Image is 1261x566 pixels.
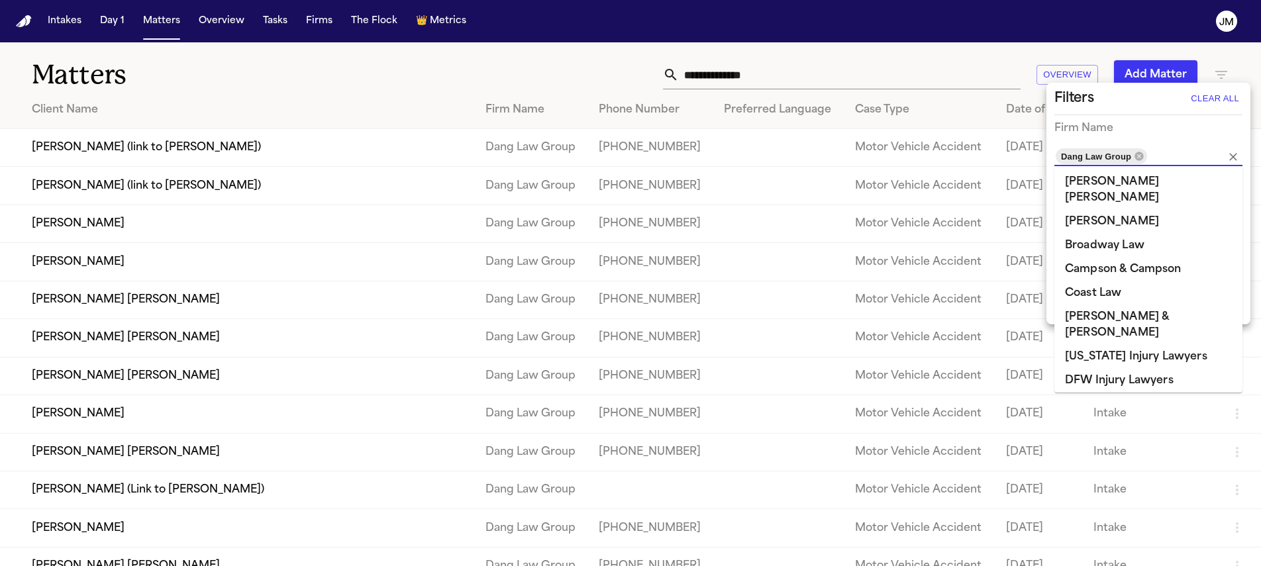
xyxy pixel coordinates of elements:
[1224,148,1242,166] button: Clear
[1241,308,1244,310] button: Open
[1054,234,1242,258] li: Broadway Law
[1054,369,1242,393] li: DFW Injury Lawyers
[1241,156,1244,158] button: Close
[1054,305,1242,345] li: [PERSON_NAME] & [PERSON_NAME]
[1054,281,1242,305] li: Coast Law
[1241,257,1244,259] button: Open
[1187,88,1242,109] button: Clear All
[1054,120,1113,136] h3: Firm Name
[1056,148,1147,164] div: Dang Law Group
[1054,345,1242,369] li: [US_STATE] Injury Lawyers
[1241,206,1244,209] button: Open
[1054,210,1242,234] li: [PERSON_NAME]
[1054,170,1242,210] li: [PERSON_NAME] [PERSON_NAME]
[1054,88,1094,109] h2: Filters
[1056,149,1136,164] span: Dang Law Group
[1054,258,1242,281] li: Campson & Campson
